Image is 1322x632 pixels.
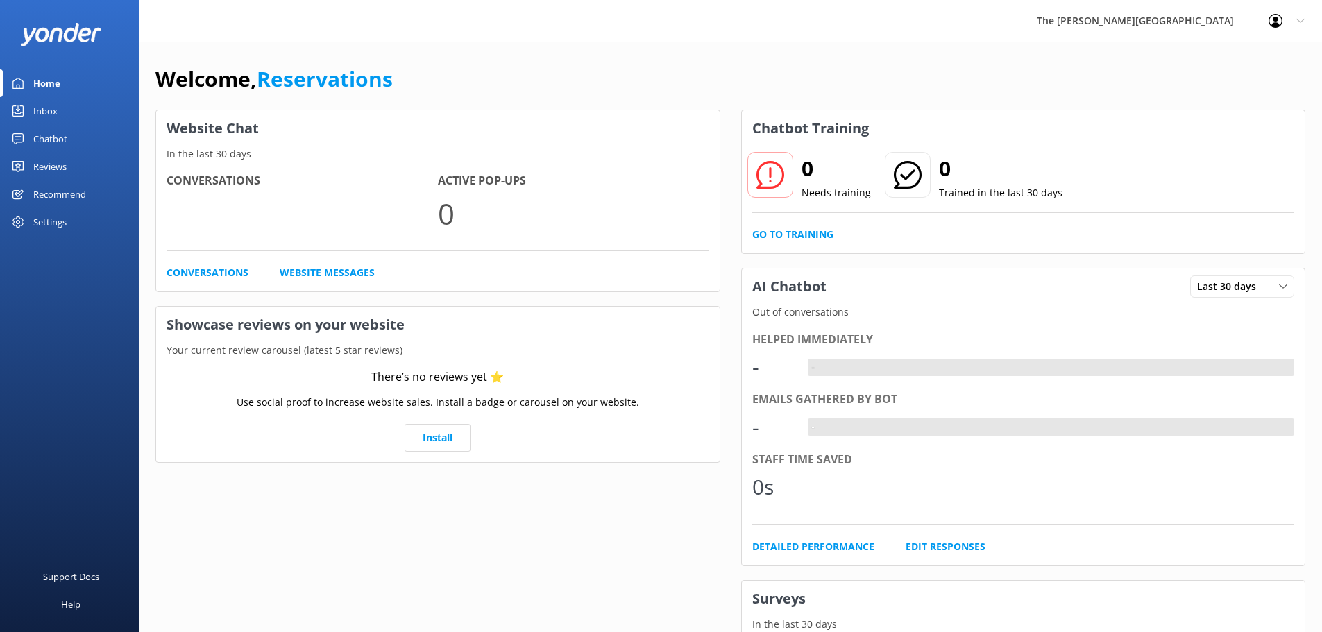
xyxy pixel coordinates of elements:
p: 0 [438,190,709,237]
div: Support Docs [43,563,99,590]
p: Trained in the last 30 days [939,185,1062,200]
div: Settings [33,208,67,236]
p: Your current review carousel (latest 5 star reviews) [156,343,720,358]
div: There’s no reviews yet ⭐ [371,368,504,386]
div: Reviews [33,153,67,180]
h3: AI Chatbot [742,268,837,305]
div: Chatbot [33,125,67,153]
a: Website Messages [280,265,375,280]
div: - [752,411,794,444]
h1: Welcome, [155,62,393,96]
div: Inbox [33,97,58,125]
div: - [752,350,794,384]
a: Detailed Performance [752,539,874,554]
div: 0s [752,470,794,504]
div: Staff time saved [752,451,1295,469]
span: Last 30 days [1197,279,1264,294]
p: In the last 30 days [156,146,720,162]
h4: Active Pop-ups [438,172,709,190]
p: In the last 30 days [742,617,1305,632]
a: Go to Training [752,227,833,242]
a: Conversations [167,265,248,280]
h3: Chatbot Training [742,110,879,146]
h3: Showcase reviews on your website [156,307,720,343]
div: Recommend [33,180,86,208]
h2: 0 [939,152,1062,185]
h4: Conversations [167,172,438,190]
div: - [808,359,818,377]
a: Install [405,424,471,452]
h2: 0 [802,152,871,185]
h3: Surveys [742,581,1305,617]
div: Helped immediately [752,331,1295,349]
div: Emails gathered by bot [752,391,1295,409]
a: Edit Responses [906,539,985,554]
img: yonder-white-logo.png [21,23,101,46]
h3: Website Chat [156,110,720,146]
div: Home [33,69,60,97]
p: Needs training [802,185,871,200]
p: Use social proof to increase website sales. Install a badge or carousel on your website. [237,395,639,410]
div: Help [61,590,80,618]
p: Out of conversations [742,305,1305,320]
a: Reservations [257,65,393,93]
div: - [808,418,818,436]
